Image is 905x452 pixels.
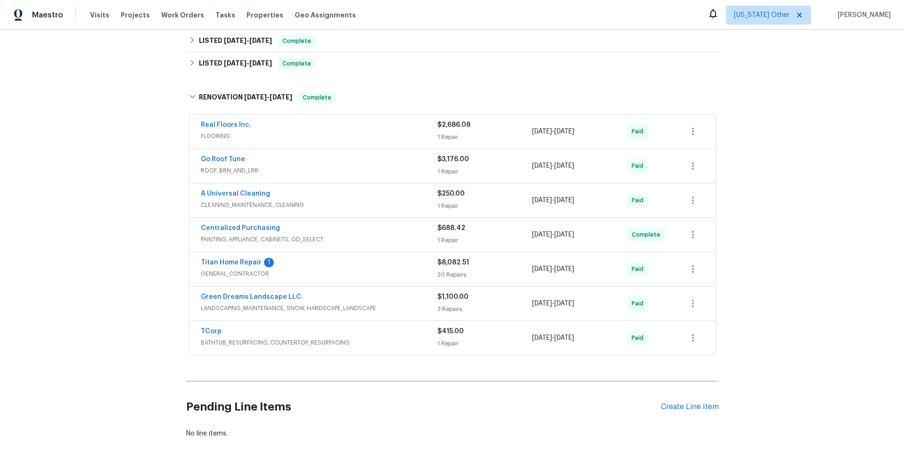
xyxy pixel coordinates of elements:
[554,197,574,204] span: [DATE]
[437,132,532,142] div: 1 Repair
[661,403,719,411] div: Create Line Item
[299,93,335,102] span: Complete
[554,266,574,272] span: [DATE]
[201,225,280,231] a: Centralized Purchasing
[734,10,790,20] span: [US_STATE] Other
[201,156,245,163] a: Go Roof Tune
[532,231,552,238] span: [DATE]
[437,190,465,197] span: $250.00
[224,37,247,44] span: [DATE]
[249,37,272,44] span: [DATE]
[554,300,574,307] span: [DATE]
[437,156,469,163] span: $3,176.00
[532,264,574,274] span: -
[279,36,315,46] span: Complete
[532,196,574,205] span: -
[532,128,552,135] span: [DATE]
[270,94,292,100] span: [DATE]
[632,264,647,274] span: Paid
[199,92,292,103] h6: RENOVATION
[532,197,552,204] span: [DATE]
[201,269,437,279] span: GENERAL_CONTRACTOR
[532,161,574,171] span: -
[295,10,356,20] span: Geo Assignments
[437,294,469,300] span: $1,100.00
[437,304,532,314] div: 3 Repairs
[215,12,235,18] span: Tasks
[437,236,532,245] div: 1 Repair
[279,59,315,68] span: Complete
[247,10,283,20] span: Properties
[437,225,465,231] span: $688.42
[532,230,574,239] span: -
[201,294,301,300] a: Green Dreams Landscape LLC
[161,10,204,20] span: Work Orders
[121,10,150,20] span: Projects
[437,201,532,211] div: 1 Repair
[632,333,647,343] span: Paid
[201,328,222,335] a: TCorp
[554,231,574,238] span: [DATE]
[532,335,552,341] span: [DATE]
[264,258,274,267] div: 1
[437,270,532,279] div: 20 Repairs
[632,230,664,239] span: Complete
[186,30,719,52] div: LISTED [DATE]-[DATE]Complete
[437,259,469,266] span: $8,082.51
[201,190,270,197] a: A Universal Cleaning
[224,60,247,66] span: [DATE]
[532,163,552,169] span: [DATE]
[224,60,272,66] span: -
[632,299,647,308] span: Paid
[834,10,891,20] span: [PERSON_NAME]
[186,82,719,113] div: RENOVATION [DATE]-[DATE]Complete
[201,259,262,266] a: Titan Home Repair
[554,335,574,341] span: [DATE]
[532,333,574,343] span: -
[632,161,647,171] span: Paid
[249,60,272,66] span: [DATE]
[201,131,437,141] span: FLOORING
[244,94,267,100] span: [DATE]
[437,339,532,348] div: 1 Repair
[186,429,719,438] div: No line items.
[632,127,647,136] span: Paid
[201,166,437,175] span: ROOF, BRN_AND_LRR
[437,167,532,176] div: 1 Repair
[186,385,661,429] h2: Pending Line Items
[632,196,647,205] span: Paid
[244,94,292,100] span: -
[224,37,272,44] span: -
[532,300,552,307] span: [DATE]
[554,163,574,169] span: [DATE]
[554,128,574,135] span: [DATE]
[532,299,574,308] span: -
[32,10,63,20] span: Maestro
[201,338,437,347] span: BATHTUB_RESURFACING, COUNTERTOP_RESURFACING
[201,235,437,244] span: PAINTING, APPLIANCE, CABINETS, OD_SELECT
[437,328,464,335] span: $415.00
[201,122,251,128] a: Real Floors Inc.
[201,200,437,210] span: CLEANING_MAINTENANCE, CLEANING
[437,122,470,128] span: $2,686.08
[199,35,272,47] h6: LISTED
[186,52,719,75] div: LISTED [DATE]-[DATE]Complete
[532,127,574,136] span: -
[532,266,552,272] span: [DATE]
[199,58,272,69] h6: LISTED
[90,10,109,20] span: Visits
[201,304,437,313] span: LANDSCAPING_MAINTENANCE, SNOW, HARDSCAPE_LANDSCAPE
